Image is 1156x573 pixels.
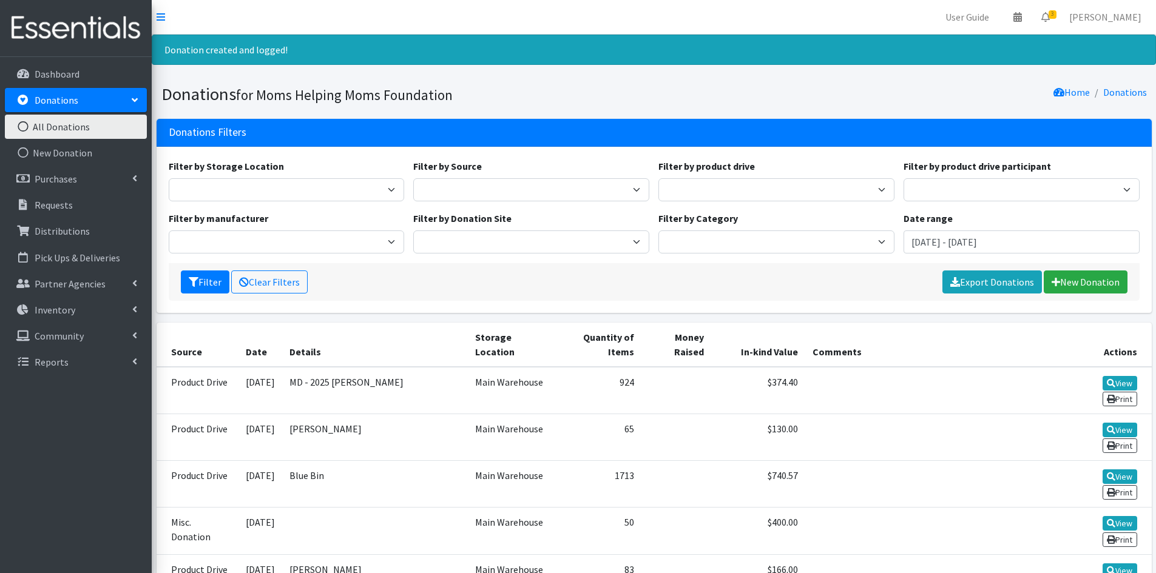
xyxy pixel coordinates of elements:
a: Print [1103,392,1137,406]
td: $130.00 [711,414,805,460]
td: Blue Bin [282,461,468,508]
p: Pick Ups & Deliveries [35,252,120,264]
th: Source [157,323,239,367]
td: [PERSON_NAME] [282,414,468,460]
td: $400.00 [711,508,805,554]
label: Filter by Source [413,159,482,173]
a: View [1103,376,1137,390]
a: Purchases [5,167,147,191]
small: for Moms Helping Moms Foundation [236,86,453,104]
td: 1713 [555,461,641,508]
th: In-kind Value [711,323,805,367]
td: [DATE] [238,414,282,460]
td: Main Warehouse [468,367,555,414]
label: Filter by Storage Location [169,159,284,173]
a: All Donations [5,115,147,139]
h3: Donations Filters [169,126,246,139]
a: Donations [1103,86,1147,98]
a: Inventory [5,298,147,322]
p: Donations [35,94,78,106]
td: Product Drive [157,367,239,414]
a: Home [1053,86,1090,98]
a: User Guide [936,5,999,29]
td: Main Warehouse [468,461,555,508]
td: $740.57 [711,461,805,508]
a: Clear Filters [231,270,308,293]
th: Date [238,323,282,367]
p: Partner Agencies [35,278,106,290]
a: Community [5,324,147,348]
th: Storage Location [468,323,555,367]
a: New Donation [5,141,147,165]
a: View [1103,516,1137,531]
td: Product Drive [157,461,239,508]
label: Filter by manufacturer [169,211,268,226]
th: Actions [1065,323,1151,367]
a: 3 [1032,5,1060,29]
th: Details [282,323,468,367]
a: Donations [5,88,147,112]
a: New Donation [1044,270,1127,293]
a: Requests [5,193,147,217]
td: $374.40 [711,367,805,414]
button: Filter [181,270,229,293]
p: Dashboard [35,68,79,80]
label: Filter by Category [658,211,738,226]
span: 3 [1049,10,1056,19]
a: Export Donations [942,270,1042,293]
td: Main Warehouse [468,508,555,554]
p: Requests [35,199,73,211]
td: Product Drive [157,414,239,460]
th: Quantity of Items [555,323,641,367]
input: January 1, 2011 - December 31, 2011 [904,230,1140,253]
h1: Donations [161,84,650,105]
a: View [1103,469,1137,484]
label: Filter by product drive participant [904,159,1051,173]
td: Main Warehouse [468,414,555,460]
p: Distributions [35,225,90,237]
a: View [1103,423,1137,437]
a: Reports [5,350,147,374]
a: [PERSON_NAME] [1060,5,1151,29]
label: Filter by Donation Site [413,211,512,226]
label: Filter by product drive [658,159,755,173]
img: HumanEssentials [5,8,147,49]
p: Reports [35,356,69,368]
a: Distributions [5,219,147,243]
div: Donation created and logged! [152,35,1156,65]
th: Comments [805,323,1066,367]
p: Purchases [35,173,77,185]
td: [DATE] [238,508,282,554]
td: Misc. Donation [157,508,239,554]
td: MD - 2025 [PERSON_NAME] [282,367,468,414]
td: [DATE] [238,461,282,508]
label: Date range [904,211,953,226]
a: Print [1103,438,1137,453]
a: Dashboard [5,62,147,86]
a: Print [1103,532,1137,547]
th: Money Raised [641,323,711,367]
a: Pick Ups & Deliveries [5,246,147,270]
a: Partner Agencies [5,272,147,296]
a: Print [1103,485,1137,500]
p: Inventory [35,304,75,316]
td: 50 [555,508,641,554]
td: 924 [555,367,641,414]
td: 65 [555,414,641,460]
p: Community [35,330,84,342]
td: [DATE] [238,367,282,414]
